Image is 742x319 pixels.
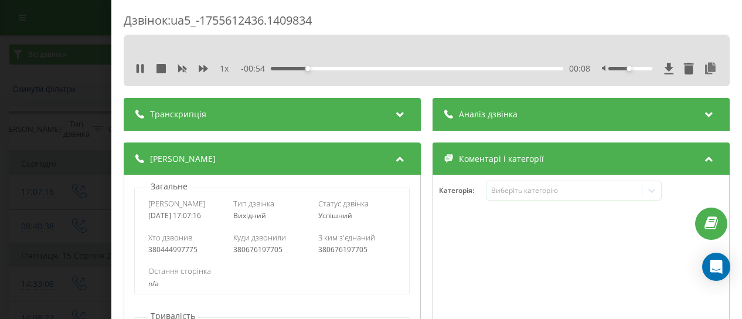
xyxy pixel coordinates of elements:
[318,211,352,220] span: Успішний
[233,232,286,243] span: Куди дзвонили
[318,198,369,209] span: Статус дзвінка
[233,198,274,209] span: Тип дзвінка
[150,108,206,120] span: Транскрипція
[627,66,632,71] div: Accessibility label
[124,12,730,35] div: Дзвінок : ua5_-1755612436.1409834
[150,153,216,165] span: [PERSON_NAME]
[148,181,190,192] p: Загальне
[233,211,266,220] span: Вихідний
[459,153,544,165] span: Коментарі і категорії
[318,232,375,243] span: З ким з'єднаний
[148,198,205,209] span: [PERSON_NAME]
[241,63,271,74] span: - 00:54
[569,63,590,74] span: 00:08
[459,108,518,120] span: Аналіз дзвінка
[439,186,486,195] h4: Категорія :
[148,280,396,288] div: n/a
[305,66,310,71] div: Accessibility label
[220,63,229,74] span: 1 x
[148,246,226,254] div: 380444997775
[148,232,192,243] span: Хто дзвонив
[491,186,638,195] div: Виберіть категорію
[702,253,730,281] div: Open Intercom Messenger
[148,266,211,276] span: Остання сторінка
[318,246,396,254] div: 380676197705
[233,246,311,254] div: 380676197705
[148,212,226,220] div: [DATE] 17:07:16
